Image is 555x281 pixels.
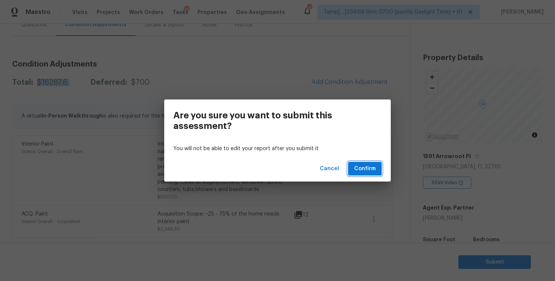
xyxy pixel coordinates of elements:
span: Confirm [354,164,376,174]
h3: Are you sure you want to submit this assessment? [173,110,348,131]
span: Cancel [320,164,339,174]
button: Confirm [348,162,382,176]
button: Cancel [317,162,342,176]
p: You will not be able to edit your report after you submit it [173,145,382,153]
